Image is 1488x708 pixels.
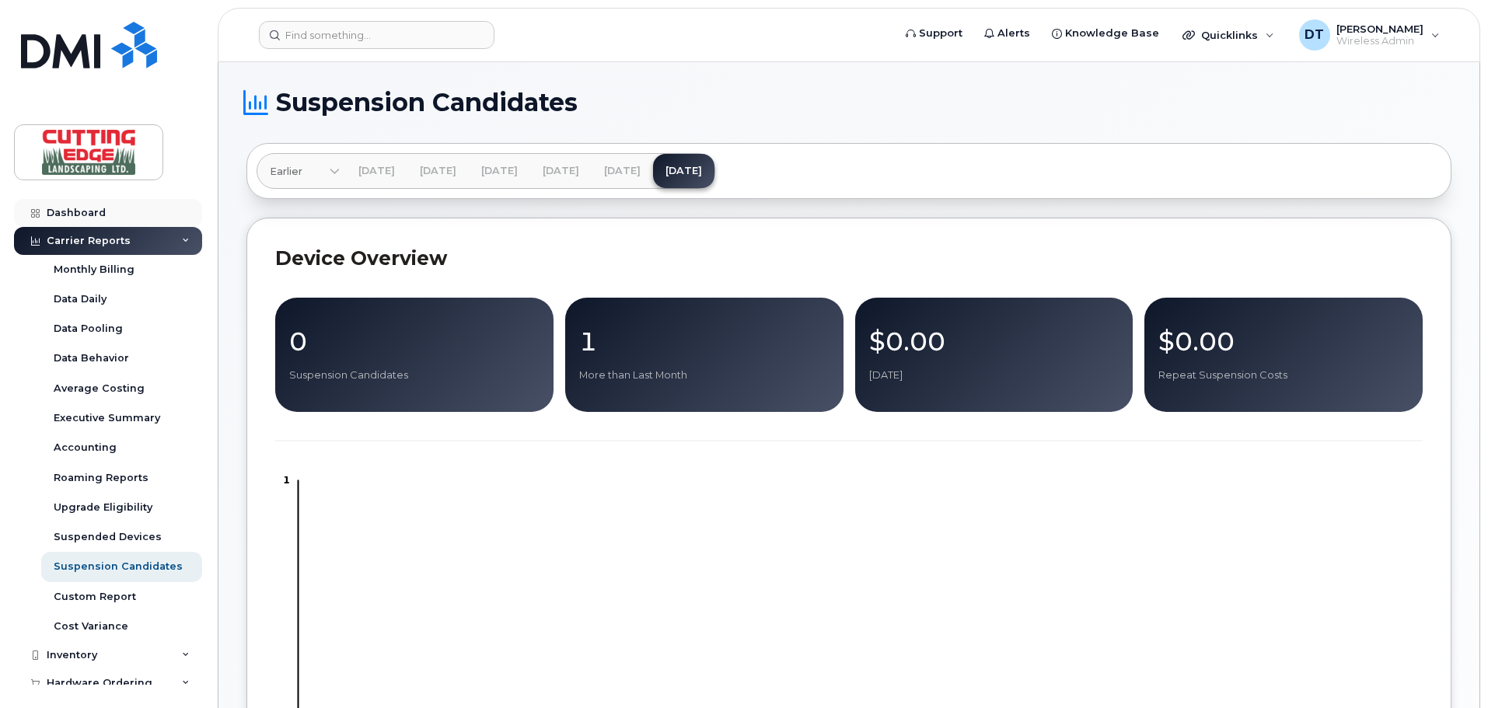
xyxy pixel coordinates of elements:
p: More than Last Month [579,368,830,382]
p: 1 [579,327,830,355]
tspan: 1 [283,473,290,486]
a: [DATE] [653,154,714,188]
a: [DATE] [469,154,530,188]
a: [DATE] [530,154,592,188]
a: Earlier [257,154,340,188]
p: $0.00 [1158,327,1409,355]
span: Suspension Candidates [276,91,578,114]
span: Earlier [270,164,302,179]
h2: Device Overview [275,246,1411,270]
p: $0.00 [869,327,1119,355]
p: [DATE] [869,368,1119,382]
a: [DATE] [346,154,407,188]
p: Repeat Suspension Costs [1158,368,1409,382]
a: [DATE] [407,154,469,188]
a: [DATE] [592,154,653,188]
p: 0 [289,327,540,355]
p: Suspension Candidates [289,368,540,382]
